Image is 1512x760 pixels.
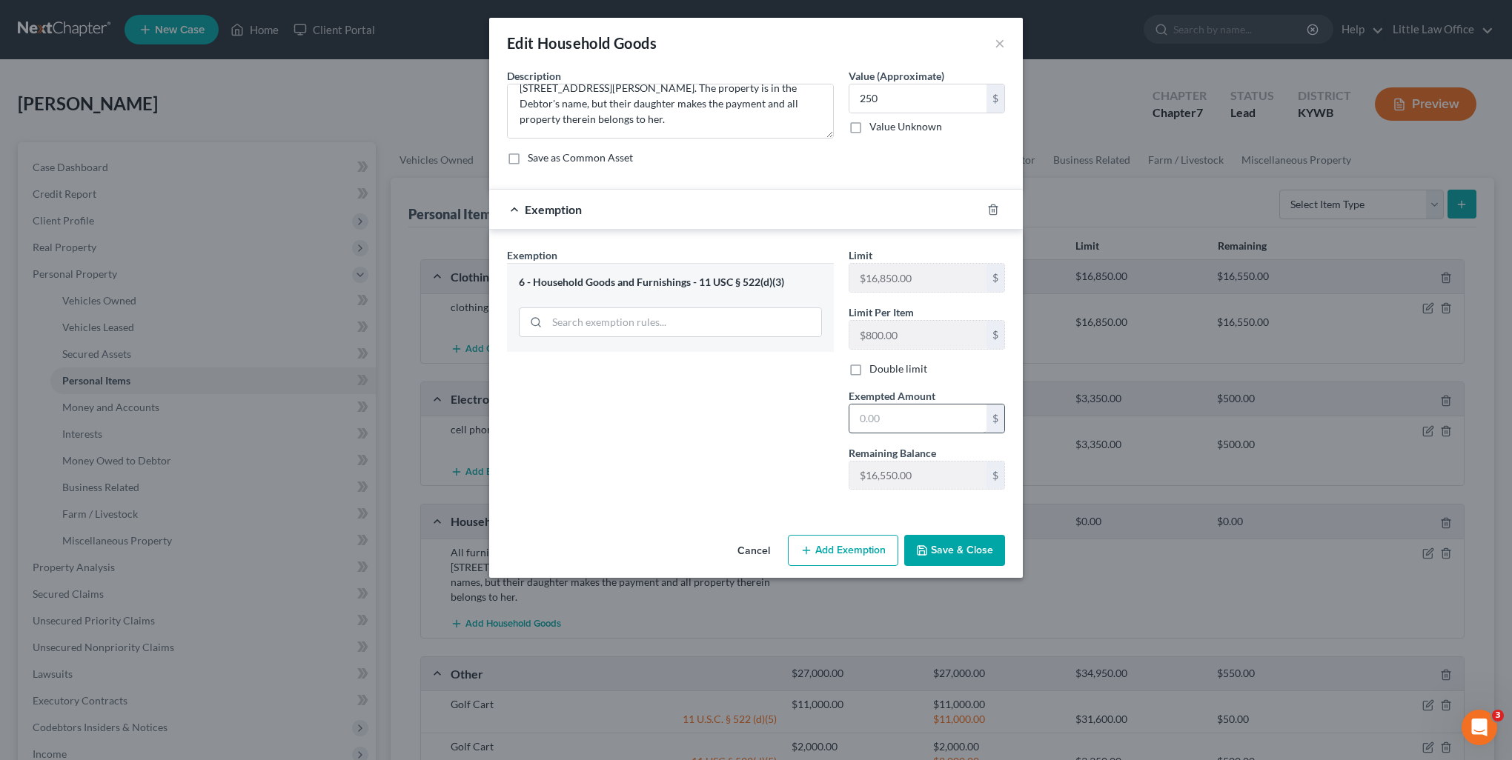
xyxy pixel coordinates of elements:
button: Cancel [726,536,782,566]
input: Search exemption rules... [547,308,821,336]
div: $ [987,84,1004,113]
div: $ [987,461,1004,490]
span: Exemption [525,202,582,216]
div: 6 - Household Goods and Furnishings - 11 USC § 522(d)(3) [519,276,822,290]
label: Value (Approximate) [849,68,944,84]
label: Double limit [869,361,927,376]
span: Exemption [507,249,557,261]
span: Limit [849,249,872,261]
input: 0.00 [849,404,987,433]
input: -- [849,321,987,349]
input: -- [849,461,987,490]
input: -- [849,264,987,292]
div: $ [987,404,1004,433]
label: Value Unknown [869,119,942,134]
div: $ [987,264,1004,292]
label: Limit Per Item [849,304,914,320]
button: Save & Close [904,535,1005,566]
div: $ [987,321,1004,349]
button: × [995,34,1005,52]
iframe: Intercom live chat [1462,710,1497,745]
button: Add Exemption [788,535,898,566]
span: Exempted Amount [849,390,935,402]
span: Description [507,70,561,82]
label: Remaining Balance [849,445,936,461]
div: Edit Household Goods [507,33,657,53]
label: Save as Common Asset [528,150,633,165]
input: 0.00 [849,84,987,113]
span: 3 [1492,710,1504,721]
